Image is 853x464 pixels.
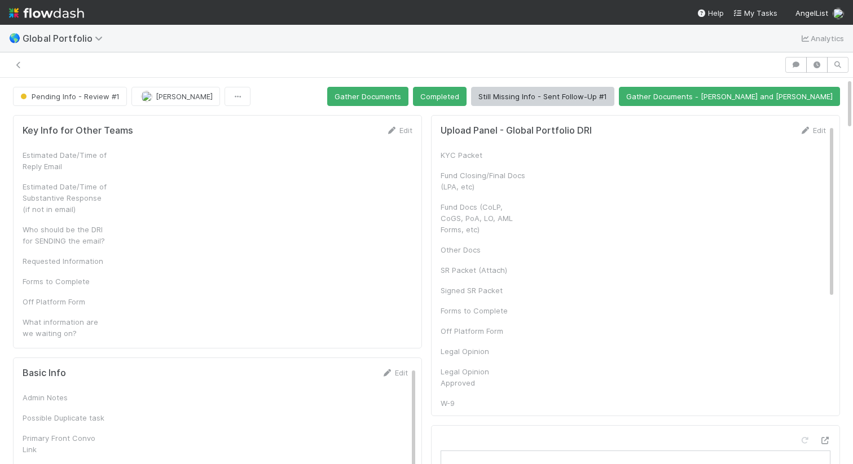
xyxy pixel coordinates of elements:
[23,181,107,215] div: Estimated Date/Time of Substantive Response (if not in email)
[733,8,777,17] span: My Tasks
[327,87,408,106] button: Gather Documents
[23,296,107,307] div: Off Platform Form
[23,125,133,136] h5: Key Info for Other Teams
[23,255,107,267] div: Requested Information
[733,7,777,19] a: My Tasks
[441,366,525,388] div: Legal Opinion Approved
[23,368,66,379] h5: Basic Info
[23,33,108,44] span: Global Portfolio
[23,392,107,403] div: Admin Notes
[23,412,107,423] div: Possible Duplicate task
[441,285,525,296] div: Signed SR Packet
[386,126,412,135] a: Edit
[799,32,844,45] a: Analytics
[441,201,525,235] div: Fund Docs (CoLP, CoGS, PoA, LO, AML Forms, etc)
[23,149,107,172] div: Estimated Date/Time of Reply Email
[799,126,826,135] a: Edit
[381,368,408,377] a: Edit
[131,87,220,106] button: [PERSON_NAME]
[441,305,525,316] div: Forms to Complete
[441,149,525,161] div: KYC Packet
[441,264,525,276] div: SR Packet (Attach)
[23,276,107,287] div: Forms to Complete
[441,325,525,337] div: Off Platform Form
[619,87,840,106] button: Gather Documents - [PERSON_NAME] and [PERSON_NAME]
[156,92,213,101] span: [PERSON_NAME]
[833,8,844,19] img: avatar_c584de82-e924-47af-9431-5c284c40472a.png
[9,3,84,23] img: logo-inverted-e16ddd16eac7371096b0.svg
[413,87,467,106] button: Completed
[441,170,525,192] div: Fund Closing/Final Docs (LPA, etc)
[441,346,525,357] div: Legal Opinion
[141,91,152,102] img: avatar_c584de82-e924-47af-9431-5c284c40472a.png
[441,244,525,255] div: Other Docs
[23,224,107,246] div: Who should be the DRI for SENDING the email?
[795,8,828,17] span: AngelList
[697,7,724,19] div: Help
[441,125,592,136] h5: Upload Panel - Global Portfolio DRI
[23,316,107,339] div: What information are we waiting on?
[9,33,20,43] span: 🌎
[471,87,614,106] button: Still Missing Info - Sent Follow-Up #1
[23,432,107,455] div: Primary Front Convo Link
[441,397,525,409] div: W-9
